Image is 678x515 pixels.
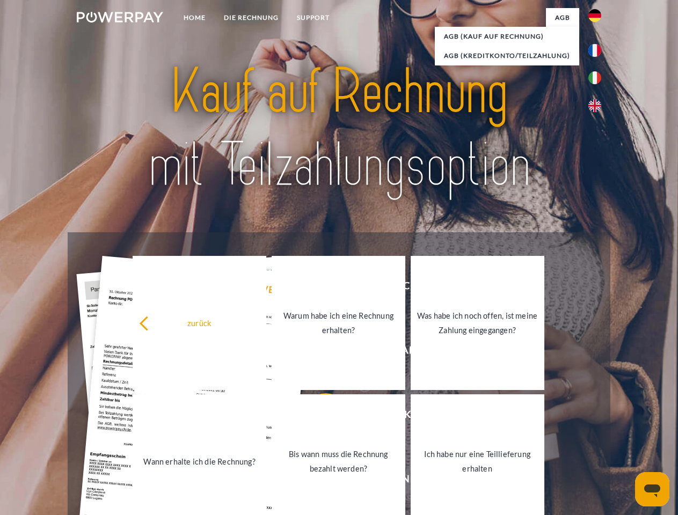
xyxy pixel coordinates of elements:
div: Was habe ich noch offen, ist meine Zahlung eingegangen? [417,308,538,337]
div: zurück [139,315,260,330]
iframe: Schaltfläche zum Öffnen des Messaging-Fensters [635,472,669,506]
div: Wann erhalte ich die Rechnung? [139,454,260,468]
img: en [588,99,601,112]
img: title-powerpay_de.svg [103,51,575,205]
a: DIE RECHNUNG [215,8,288,27]
img: de [588,9,601,22]
div: Warum habe ich eine Rechnung erhalten? [278,308,399,337]
a: AGB (Kreditkonto/Teilzahlung) [435,46,579,65]
img: fr [588,44,601,57]
a: Was habe ich noch offen, ist meine Zahlung eingegangen? [411,256,544,390]
a: Home [174,8,215,27]
img: logo-powerpay-white.svg [77,12,163,23]
div: Bis wann muss die Rechnung bezahlt werden? [278,447,399,476]
a: agb [546,8,579,27]
a: SUPPORT [288,8,339,27]
div: Ich habe nur eine Teillieferung erhalten [417,447,538,476]
img: it [588,71,601,84]
a: AGB (Kauf auf Rechnung) [435,27,579,46]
